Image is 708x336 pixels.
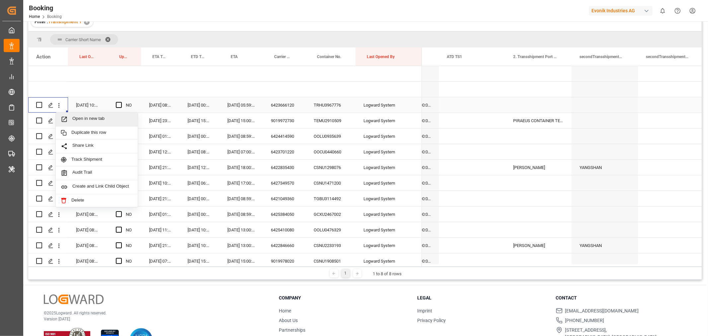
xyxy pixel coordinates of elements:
[355,175,422,191] div: Logward System
[219,175,263,191] div: [DATE] 17:00:00
[180,175,219,191] div: [DATE] 06:00:00
[572,160,638,175] div: YANGSHAN
[306,160,355,175] div: CSNU1298076
[355,144,422,159] div: Logward System
[306,191,355,206] div: TGBU3114492
[263,222,306,237] div: 6425410080
[180,207,219,222] div: [DATE] 00:00:00
[355,113,422,128] div: Logward System
[306,113,355,128] div: TEMU2910509
[48,19,82,24] span: Transhipment 1
[141,253,180,269] div: [DATE] 07:00:00
[180,160,219,175] div: [DATE] 12:00:00
[119,54,127,59] span: Update Last Opened By
[29,3,62,13] div: Booking
[306,222,355,237] div: OOLU0476329
[342,269,350,278] div: 1
[306,207,355,222] div: GCXU2467002
[263,175,306,191] div: 6427349570
[126,207,133,222] div: NO
[44,294,104,304] img: Logward Logo
[306,144,355,159] div: OOCU0440660
[68,253,108,269] div: [DATE] 08:08:53
[152,54,166,59] span: ETA TS1
[655,3,670,18] button: show 0 new notifications
[355,97,422,113] div: Logward System
[263,253,306,269] div: 9019978020
[417,294,547,301] h3: Legal
[417,318,446,323] a: Privacy Policy
[306,253,355,269] div: CSNU1908501
[263,128,306,144] div: 6424414590
[180,191,219,206] div: [DATE] 00:00:00
[279,327,305,333] a: Partnerships
[141,222,180,237] div: [DATE] 11:00:00
[219,191,263,206] div: [DATE] 08:59:00
[141,175,180,191] div: [DATE] 10:00:00
[141,191,180,206] div: [DATE] 21:00:00
[180,144,219,159] div: [DATE] 08:00:00
[68,207,108,222] div: [DATE] 08:21:16
[28,97,422,113] div: Press SPACE to select this row.
[28,253,422,269] div: Press SPACE to select this row.
[28,128,422,144] div: Press SPACE to select this row.
[505,160,572,175] div: [PERSON_NAME]
[355,222,422,237] div: Logward System
[28,222,422,238] div: Press SPACE to select this row.
[219,253,263,269] div: [DATE] 15:00:00
[447,54,462,59] span: ATD TS1
[126,222,133,238] div: NO
[263,207,306,222] div: 6425384050
[565,307,639,314] span: [EMAIL_ADDRESS][DOMAIN_NAME]
[279,294,409,301] h3: Company
[141,160,180,175] div: [DATE] 21:00:00
[126,98,133,113] div: NO
[180,113,219,128] div: [DATE] 15:00:00
[180,238,219,253] div: [DATE] 10:00:00
[28,113,422,128] div: Press SPACE to select this row.
[355,160,422,175] div: Logward System
[141,113,180,128] div: [DATE] 23:00:00
[126,254,133,269] div: NO
[231,54,238,59] span: ETA
[279,318,298,323] a: About Us
[28,144,422,160] div: Press SPACE to select this row.
[580,54,624,59] span: secondTransshipmentPortNameCountryCode
[28,66,422,82] div: Press SPACE to select this row.
[28,238,422,253] div: Press SPACE to select this row.
[126,238,133,253] div: NO
[505,113,572,128] div: PIRAEUS CONTAINER TERMINAL
[65,37,101,42] span: Carrier Short Name
[219,128,263,144] div: [DATE] 08:59:00
[355,128,422,144] div: Logward System
[306,238,355,253] div: CSNU2233193
[306,97,355,113] div: TRHU3967776
[219,144,263,159] div: [DATE] 07:00:00
[556,294,686,301] h3: Contact
[355,238,422,253] div: Logward System
[28,175,422,191] div: Press SPACE to select this row.
[219,222,263,237] div: [DATE] 13:00:00
[279,308,291,313] a: Home
[219,207,263,222] div: [DATE] 08:59:00
[373,271,402,277] div: 1 to 8 of 8 rows
[84,19,90,25] div: ✕
[44,310,262,316] p: © 2025 Logward. All rights reserved.
[180,222,219,237] div: [DATE] 10:00:00
[355,253,422,269] div: Logward System
[589,6,653,16] div: Evonik Industries AG
[79,54,94,59] span: Last Opened Date
[513,54,558,59] span: 2. Transshipment Port Locode & Name
[141,238,180,253] div: [DATE] 21:00:00
[68,97,108,113] div: [DATE] 10:12:07
[505,238,572,253] div: [PERSON_NAME]
[68,222,108,237] div: [DATE] 08:21:16
[219,238,263,253] div: [DATE] 13:00:00
[219,113,263,128] div: [DATE] 15:00:00
[35,19,48,24] span: Filter :
[28,82,422,97] div: Press SPACE to select this row.
[565,317,604,324] span: [PHONE_NUMBER]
